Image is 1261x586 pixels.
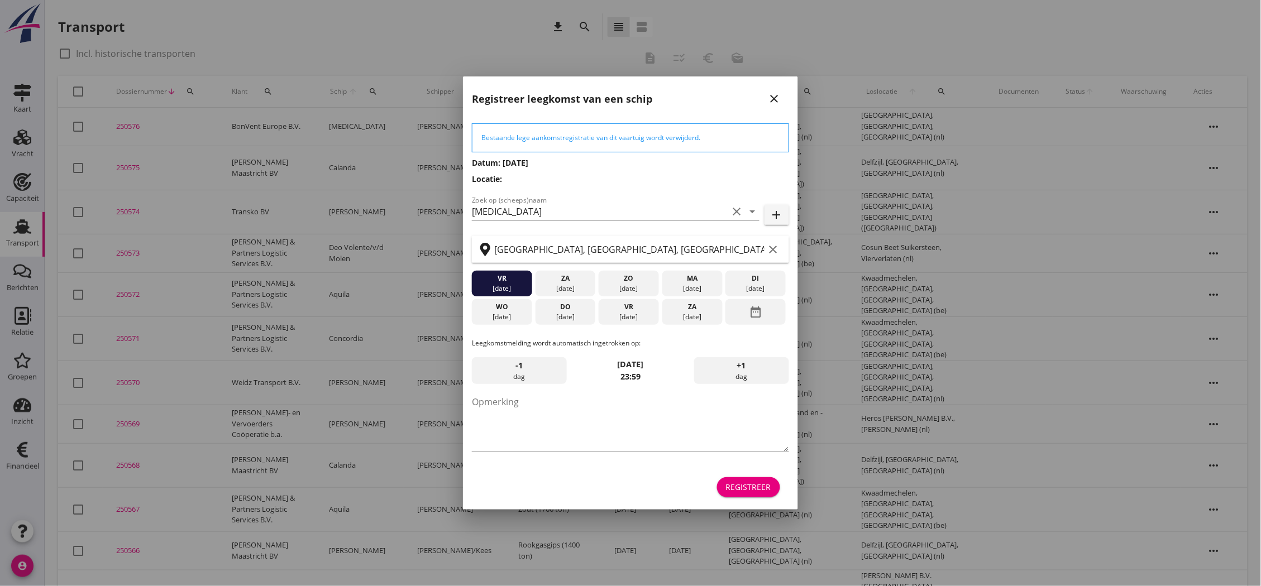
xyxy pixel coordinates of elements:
[601,312,656,322] div: [DATE]
[472,393,789,451] textarea: Opmerking
[472,157,789,169] h3: Datum: [DATE]
[472,92,652,107] h2: Registreer leegkomst van een schip
[618,359,644,369] strong: [DATE]
[737,359,746,372] span: +1
[717,477,780,497] button: Registreer
[768,92,781,105] i: close
[601,284,656,294] div: [DATE]
[475,312,529,322] div: [DATE]
[728,284,783,294] div: [DATE]
[770,208,784,222] i: add
[726,481,771,493] div: Registreer
[516,359,523,372] span: -1
[665,312,720,322] div: [DATE]
[472,173,789,185] h3: Locatie:
[481,133,780,143] div: Bestaande lege aankomstregistratie van dit vaartuig wordt verwijderd.
[538,273,593,284] div: za
[475,273,529,284] div: vr
[665,284,720,294] div: [DATE]
[730,205,744,218] i: clear
[538,284,593,294] div: [DATE]
[601,273,656,284] div: zo
[494,241,765,258] input: Zoek op terminal of plaats
[665,302,720,312] div: za
[728,273,783,284] div: di
[472,203,728,220] input: Zoek op (scheeps)naam
[472,338,789,348] p: Leegkomstmelding wordt automatisch ingetrokken op:
[749,302,762,322] i: date_range
[694,357,789,384] div: dag
[475,302,529,312] div: wo
[620,371,641,382] strong: 23:59
[665,273,720,284] div: ma
[538,312,593,322] div: [DATE]
[475,284,529,294] div: [DATE]
[472,357,567,384] div: dag
[746,205,760,218] i: arrow_drop_down
[767,243,780,256] i: clear
[538,302,593,312] div: do
[601,302,656,312] div: vr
